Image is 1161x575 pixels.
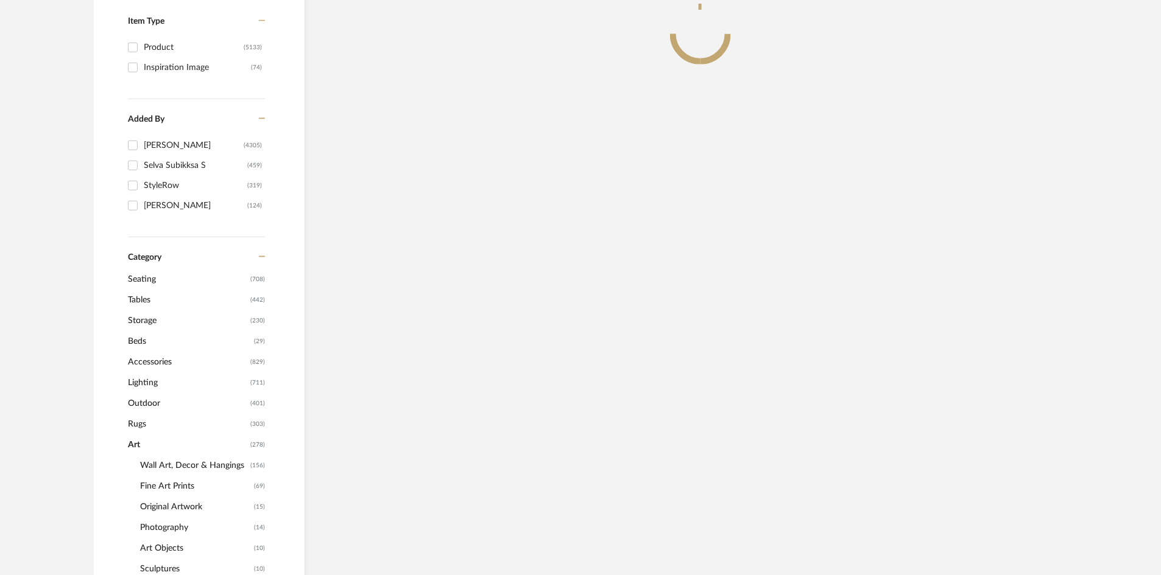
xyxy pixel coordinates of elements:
[250,435,265,455] span: (278)
[244,38,262,57] div: (5133)
[250,352,265,372] span: (829)
[254,476,265,496] span: (69)
[128,414,247,434] span: Rugs
[254,497,265,517] span: (15)
[128,372,247,393] span: Lighting
[128,115,164,124] span: Added By
[144,156,247,175] div: Selva Subikksa S
[128,434,247,455] span: Art
[254,518,265,537] span: (14)
[128,253,161,263] span: Category
[140,538,251,559] span: Art Objects
[250,270,265,289] span: (708)
[254,538,265,558] span: (10)
[128,352,247,372] span: Accessories
[144,176,247,195] div: StyleRow
[250,311,265,330] span: (230)
[128,17,164,26] span: Item Type
[250,414,265,434] span: (303)
[254,332,265,351] span: (29)
[128,393,247,414] span: Outdoor
[128,290,247,310] span: Tables
[128,331,251,352] span: Beds
[144,58,251,77] div: Inspiration Image
[250,394,265,413] span: (401)
[140,476,251,497] span: Fine Art Prints
[247,196,262,215] div: (124)
[140,517,251,538] span: Photography
[140,455,247,476] span: Wall Art, Decor & Hangings
[128,269,247,290] span: Seating
[244,136,262,155] div: (4305)
[250,290,265,310] span: (442)
[247,156,262,175] div: (459)
[144,38,244,57] div: Product
[128,310,247,331] span: Storage
[140,497,251,517] span: Original Artwork
[251,58,262,77] div: (74)
[250,373,265,392] span: (711)
[250,456,265,475] span: (156)
[247,176,262,195] div: (319)
[144,136,244,155] div: [PERSON_NAME]
[144,196,247,215] div: [PERSON_NAME]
